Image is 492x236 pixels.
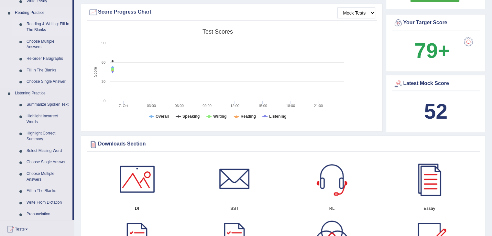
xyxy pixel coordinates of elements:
[102,80,105,83] text: 30
[12,88,72,99] a: Listening Practice
[24,168,72,185] a: Choose Multiple Answers
[393,18,478,28] div: Your Target Score
[24,36,72,53] a: Choose Multiple Answers
[24,128,72,145] a: Highlight Correct Summary
[102,41,105,45] text: 90
[424,100,447,123] b: 52
[24,209,72,220] a: Pronunciation
[24,18,72,36] a: Reading & Writing: Fill In The Blanks
[213,114,226,119] tspan: Writing
[92,205,182,212] h4: DI
[24,145,72,157] a: Select Missing Word
[182,114,200,119] tspan: Speaking
[314,104,323,108] text: 21:00
[93,67,98,77] tspan: Score
[24,53,72,65] a: Re-order Paragraphs
[102,60,105,64] text: 60
[104,99,105,103] text: 0
[241,114,256,119] tspan: Reading
[414,39,450,62] b: 79+
[119,104,128,108] tspan: 7. Oct
[175,104,184,108] text: 06:00
[88,139,478,149] div: Downloads Section
[24,65,72,76] a: Fill In The Blanks
[24,111,72,128] a: Highlight Incorrect Words
[24,197,72,209] a: Write From Dictation
[202,28,233,35] tspan: Test scores
[147,104,156,108] text: 03:00
[286,104,295,108] text: 18:00
[24,156,72,168] a: Choose Single Answer
[156,114,169,119] tspan: Overall
[287,205,377,212] h4: RL
[189,205,280,212] h4: SST
[384,205,475,212] h4: Essay
[269,114,286,119] tspan: Listening
[258,104,267,108] text: 15:00
[393,79,478,89] div: Latest Mock Score
[24,185,72,197] a: Fill In The Blanks
[24,76,72,88] a: Choose Single Answer
[88,7,375,17] div: Score Progress Chart
[24,99,72,111] a: Summarize Spoken Text
[12,7,72,19] a: Reading Practice
[230,104,239,108] text: 12:00
[202,104,212,108] text: 09:00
